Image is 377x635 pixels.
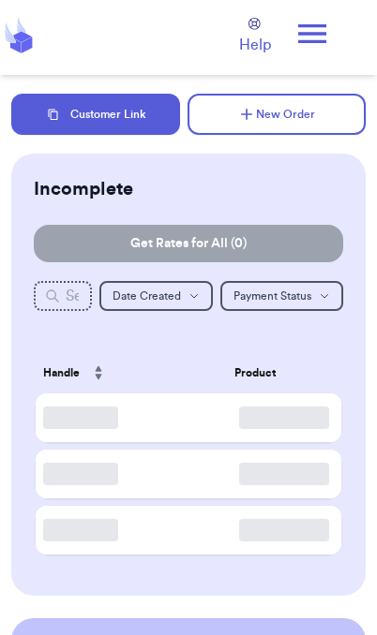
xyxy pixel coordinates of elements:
th: Product [227,348,341,397]
span: Help [239,34,271,56]
button: Date Created [99,281,213,311]
span: Date Created [113,290,181,302]
span: Handle [43,364,80,381]
button: Payment Status [220,281,343,311]
button: New Order [188,94,366,135]
a: Help [239,18,271,56]
input: Search [34,281,92,311]
h2: Incomplete [34,176,133,202]
button: Get Rates for All (0) [34,225,343,262]
span: Payment Status [234,290,311,302]
button: Sort ascending [83,354,113,391]
button: Customer Link [11,94,180,135]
